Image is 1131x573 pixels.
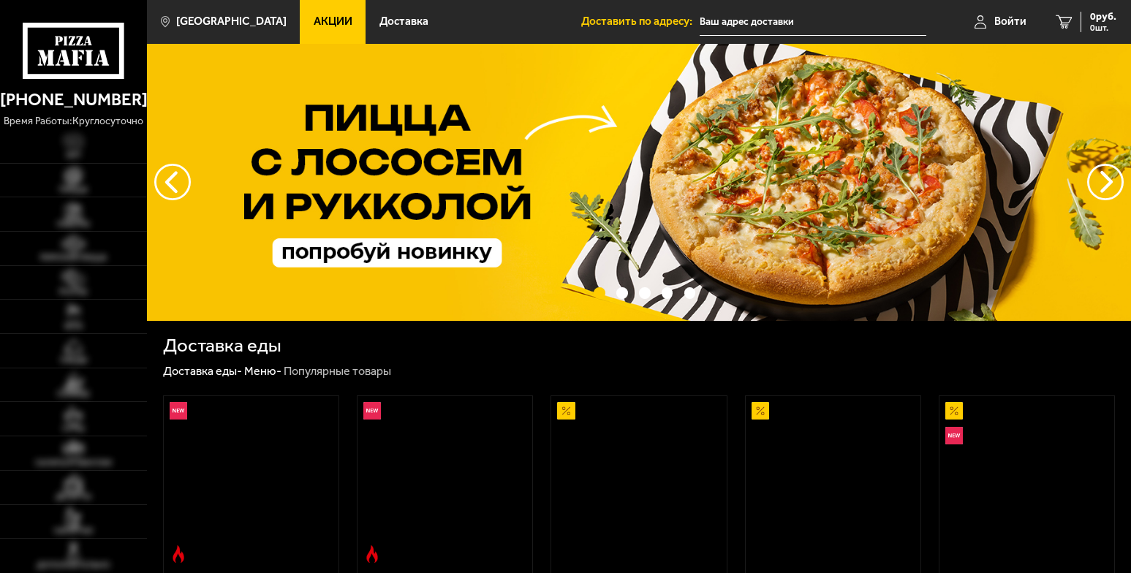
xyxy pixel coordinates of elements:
img: Острое блюдо [170,545,187,563]
img: Новинка [945,427,963,444]
a: НовинкаОстрое блюдоРимская с мясным ассорти [358,396,532,569]
a: АкционныйАль-Шам 25 см (тонкое тесто) [551,396,726,569]
input: Ваш адрес доставки [700,9,926,36]
h1: Доставка еды [163,336,281,355]
img: Акционный [557,402,575,420]
button: точки переключения [684,287,695,298]
span: 0 руб. [1090,12,1116,22]
button: следующий [154,164,191,200]
span: 0 шт. [1090,23,1116,32]
img: Акционный [752,402,769,420]
span: Доставка [379,16,428,27]
span: Акции [314,16,352,27]
span: Войти [994,16,1026,27]
img: Новинка [363,402,381,420]
button: точки переключения [616,287,627,298]
a: НовинкаОстрое блюдоРимская с креветками [164,396,338,569]
div: Популярные товары [284,364,391,379]
a: Доставка еды- [163,364,242,378]
button: точки переключения [594,287,605,298]
button: точки переключения [639,287,650,298]
img: Новинка [170,402,187,420]
a: Меню- [244,364,281,378]
span: Доставить по адресу: [581,16,700,27]
button: предыдущий [1087,164,1124,200]
img: Акционный [945,402,963,420]
a: АкционныйПепперони 25 см (толстое с сыром) [746,396,920,569]
span: [GEOGRAPHIC_DATA] [176,16,287,27]
a: АкционныйНовинкаВсё включено [939,396,1114,569]
button: точки переключения [662,287,673,298]
img: Острое блюдо [363,545,381,563]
